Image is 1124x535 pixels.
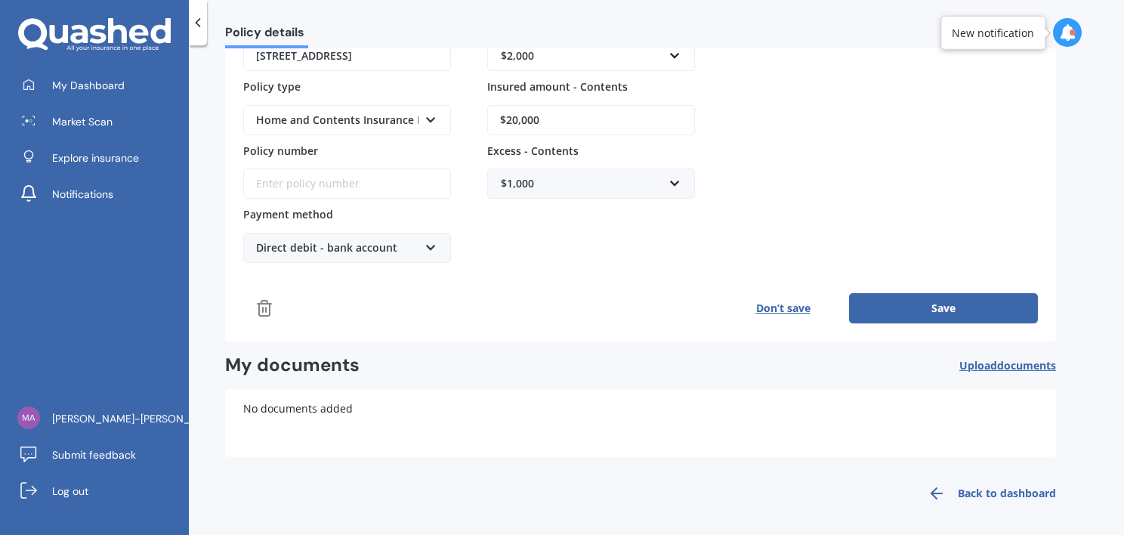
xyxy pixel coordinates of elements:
a: Notifications [11,179,189,209]
input: Enter address [243,41,451,71]
span: Insured amount - Contents [487,79,628,94]
span: documents [997,358,1056,373]
a: My Dashboard [11,70,189,101]
div: New notification [952,25,1034,40]
div: $2,000 [501,48,663,64]
input: Enter policy number [243,169,451,199]
img: 90832ac1eec3c3bc5f8741748ba503bc [17,407,40,429]
span: [PERSON_NAME]-[PERSON_NAME] [52,411,223,426]
a: [PERSON_NAME]-[PERSON_NAME] [11,404,189,434]
div: Home and Contents Insurance Package [256,112,418,128]
span: Upload [959,360,1056,372]
div: Direct debit - bank account [256,240,418,256]
button: Uploaddocuments [959,354,1056,377]
span: Submit feedback [52,447,136,462]
span: Explore insurance [52,150,139,165]
button: Don’t save [717,293,849,323]
a: Log out [11,476,189,506]
div: No documents added [225,389,1056,457]
span: Policy type [243,79,301,94]
span: My Dashboard [52,78,125,93]
span: Payment method [243,207,333,221]
a: Explore insurance [11,143,189,173]
span: Log out [52,484,88,499]
a: Back to dashboard [919,475,1056,512]
span: Notifications [52,187,113,202]
a: Submit feedback [11,440,189,470]
span: Excess - Contents [487,143,579,157]
span: Policy number [243,143,318,157]
button: Save [849,293,1038,323]
span: Market Scan [52,114,113,129]
div: $1,000 [501,175,663,192]
span: Policy details [225,25,308,45]
a: Market Scan [11,107,189,137]
input: Enter amount [487,105,695,135]
h2: My documents [225,354,360,377]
